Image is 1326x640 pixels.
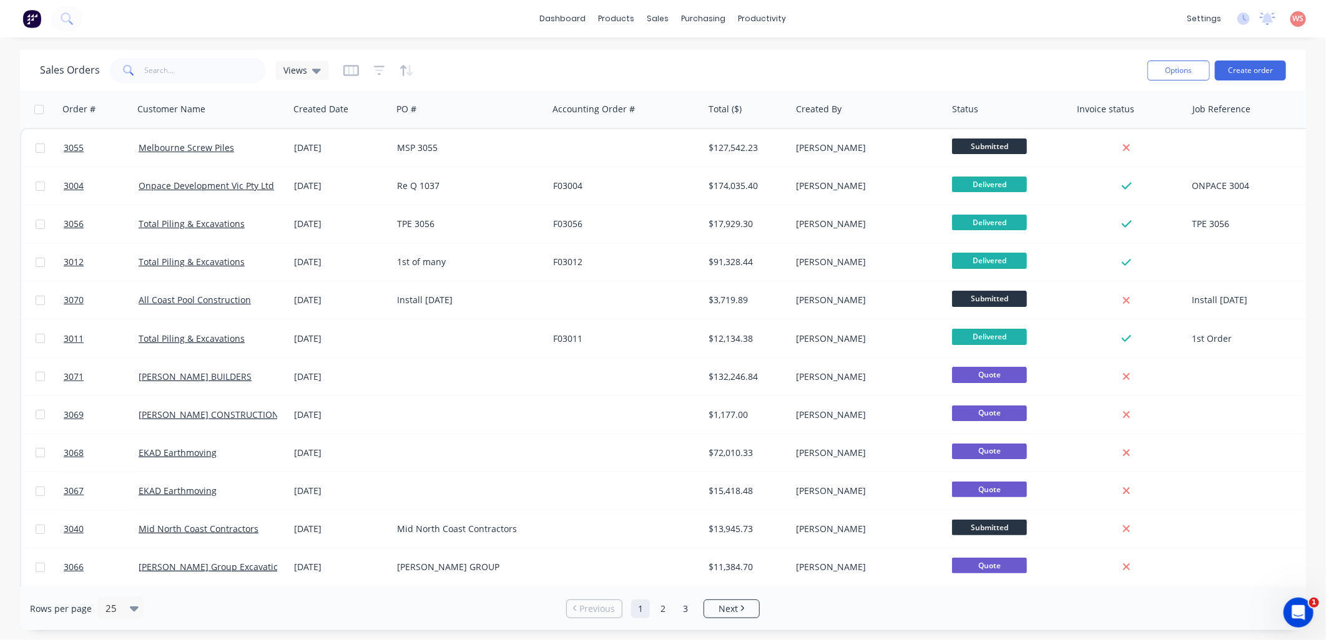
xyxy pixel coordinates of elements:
[294,142,387,154] div: [DATE]
[64,447,84,459] span: 3068
[1192,103,1250,115] div: Job Reference
[709,523,783,535] div: $13,945.73
[952,329,1027,344] span: Delivered
[1284,598,1314,628] iframe: Intercom live chat
[1077,103,1134,115] div: Invoice status
[1192,180,1294,192] div: ONPACE 3004
[552,103,635,115] div: Accounting Order #
[139,485,217,497] a: EKAD Earthmoving
[796,256,935,268] div: [PERSON_NAME]
[553,256,692,268] div: F03012
[796,294,935,306] div: [PERSON_NAME]
[62,103,96,115] div: Order #
[709,447,783,459] div: $72,010.33
[64,472,139,510] a: 3067
[732,9,793,28] div: productivity
[561,599,765,618] ul: Pagination
[139,256,245,268] a: Total Piling & Excavations
[64,485,84,497] span: 3067
[709,218,783,230] div: $17,929.30
[283,64,307,77] span: Views
[796,332,935,345] div: [PERSON_NAME]
[675,9,732,28] div: purchasing
[30,603,92,615] span: Rows per page
[709,103,742,115] div: Total ($)
[64,358,139,395] a: 3071
[952,291,1027,306] span: Submitted
[139,371,252,382] a: [PERSON_NAME] BUILDERS
[641,9,675,28] div: sales
[294,561,387,573] div: [DATE]
[534,9,592,28] a: dashboard
[139,294,251,306] a: All Coast Pool Construction
[64,205,139,243] a: 3056
[64,548,139,586] a: 3066
[294,294,387,306] div: [DATE]
[294,485,387,497] div: [DATE]
[397,180,536,192] div: Re Q 1037
[22,9,41,28] img: Factory
[553,332,692,345] div: F03011
[139,142,234,153] a: Melbourne Screw Piles
[592,9,641,28] div: products
[709,485,783,497] div: $15,418.48
[952,177,1027,192] span: Delivered
[952,520,1027,535] span: Submitted
[709,142,783,154] div: $127,542.23
[952,405,1027,421] span: Quote
[952,103,978,115] div: Status
[64,332,84,345] span: 3011
[139,218,245,230] a: Total Piling & Excavations
[294,447,387,459] div: [DATE]
[64,434,139,472] a: 3068
[64,396,139,434] a: 3069
[294,256,387,268] div: [DATE]
[64,281,139,319] a: 3070
[553,180,692,192] div: F03004
[64,142,84,154] span: 3055
[139,180,274,192] a: Onpace Development Vic Pty Ltd
[709,256,783,268] div: $91,328.44
[294,332,387,345] div: [DATE]
[1181,9,1227,28] div: settings
[64,523,84,535] span: 3040
[139,561,288,573] a: [PERSON_NAME] Group Excavations
[1192,218,1294,230] div: TPE 3056
[40,64,100,76] h1: Sales Orders
[1192,294,1294,306] div: Install [DATE]
[64,561,84,573] span: 3066
[796,447,935,459] div: [PERSON_NAME]
[1309,598,1319,608] span: 1
[709,409,783,421] div: $1,177.00
[952,482,1027,497] span: Quote
[796,561,935,573] div: [PERSON_NAME]
[397,256,536,268] div: 1st of many
[397,561,536,573] div: [PERSON_NAME] GROUP
[64,167,139,205] a: 3004
[139,332,245,344] a: Total Piling & Excavations
[139,447,217,458] a: EKAD Earthmoving
[796,409,935,421] div: [PERSON_NAME]
[396,103,416,115] div: PO #
[1147,61,1210,80] button: Options
[1293,13,1304,24] span: WS
[654,599,672,618] a: Page 2
[294,371,387,383] div: [DATE]
[709,332,783,345] div: $12,134.38
[137,103,205,115] div: Customer Name
[64,510,139,548] a: 3040
[64,218,84,230] span: 3056
[709,180,783,192] div: $174,035.40
[294,409,387,421] div: [DATE]
[64,180,84,192] span: 3004
[704,603,759,615] a: Next page
[64,129,139,167] a: 3055
[796,523,935,535] div: [PERSON_NAME]
[796,103,842,115] div: Created By
[294,218,387,230] div: [DATE]
[719,603,738,615] span: Next
[567,603,622,615] a: Previous page
[952,215,1027,230] span: Delivered
[796,180,935,192] div: [PERSON_NAME]
[139,523,258,535] a: Mid North Coast Contractors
